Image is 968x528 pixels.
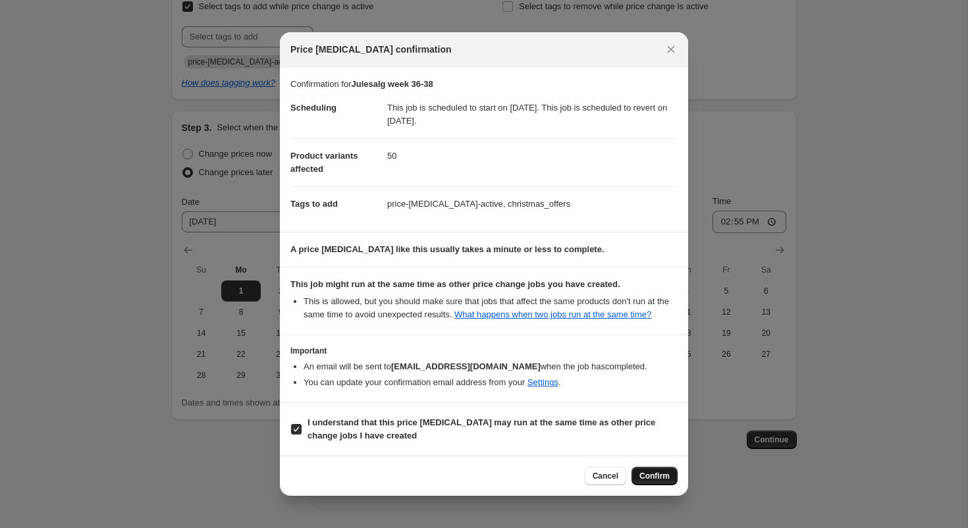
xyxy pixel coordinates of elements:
span: Tags to add [290,199,338,209]
dd: price-[MEDICAL_DATA]-active, christmas_offers [387,186,678,221]
p: Confirmation for [290,78,678,91]
li: You can update your confirmation email address from your . [304,376,678,389]
a: Settings [527,377,558,387]
b: I understand that this price [MEDICAL_DATA] may run at the same time as other price change jobs I... [308,417,655,440]
span: Price [MEDICAL_DATA] confirmation [290,43,452,56]
b: A price [MEDICAL_DATA] like this usually takes a minute or less to complete. [290,244,605,254]
span: Cancel [593,471,618,481]
b: [EMAIL_ADDRESS][DOMAIN_NAME] [391,361,541,371]
li: An email will be sent to when the job has completed . [304,360,678,373]
button: Cancel [585,467,626,485]
a: What happens when two jobs run at the same time? [454,309,651,319]
li: This is allowed, but you should make sure that jobs that affect the same products don ' t run at ... [304,295,678,321]
span: Product variants affected [290,151,358,174]
dd: This job is scheduled to start on [DATE]. This job is scheduled to revert on [DATE]. [387,91,678,138]
button: Confirm [632,467,678,485]
b: This job might run at the same time as other price change jobs you have created. [290,279,620,289]
h3: Important [290,346,678,356]
b: Julesalg week 36-38 [351,79,433,89]
span: Scheduling [290,103,336,113]
dd: 50 [387,138,678,173]
button: Close [662,40,680,59]
span: Confirm [639,471,670,481]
